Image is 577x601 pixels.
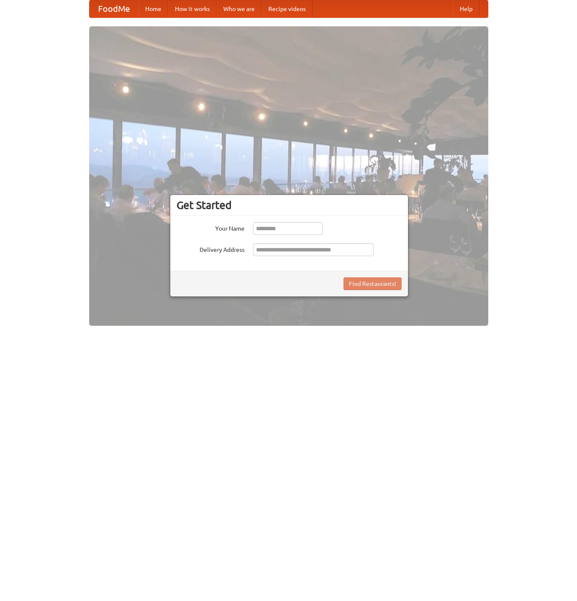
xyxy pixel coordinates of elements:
[168,0,217,17] a: How it works
[177,222,245,233] label: Your Name
[177,199,402,212] h3: Get Started
[343,277,402,290] button: Find Restaurants!
[217,0,262,17] a: Who we are
[138,0,168,17] a: Home
[262,0,312,17] a: Recipe videos
[90,0,138,17] a: FoodMe
[177,243,245,254] label: Delivery Address
[453,0,479,17] a: Help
